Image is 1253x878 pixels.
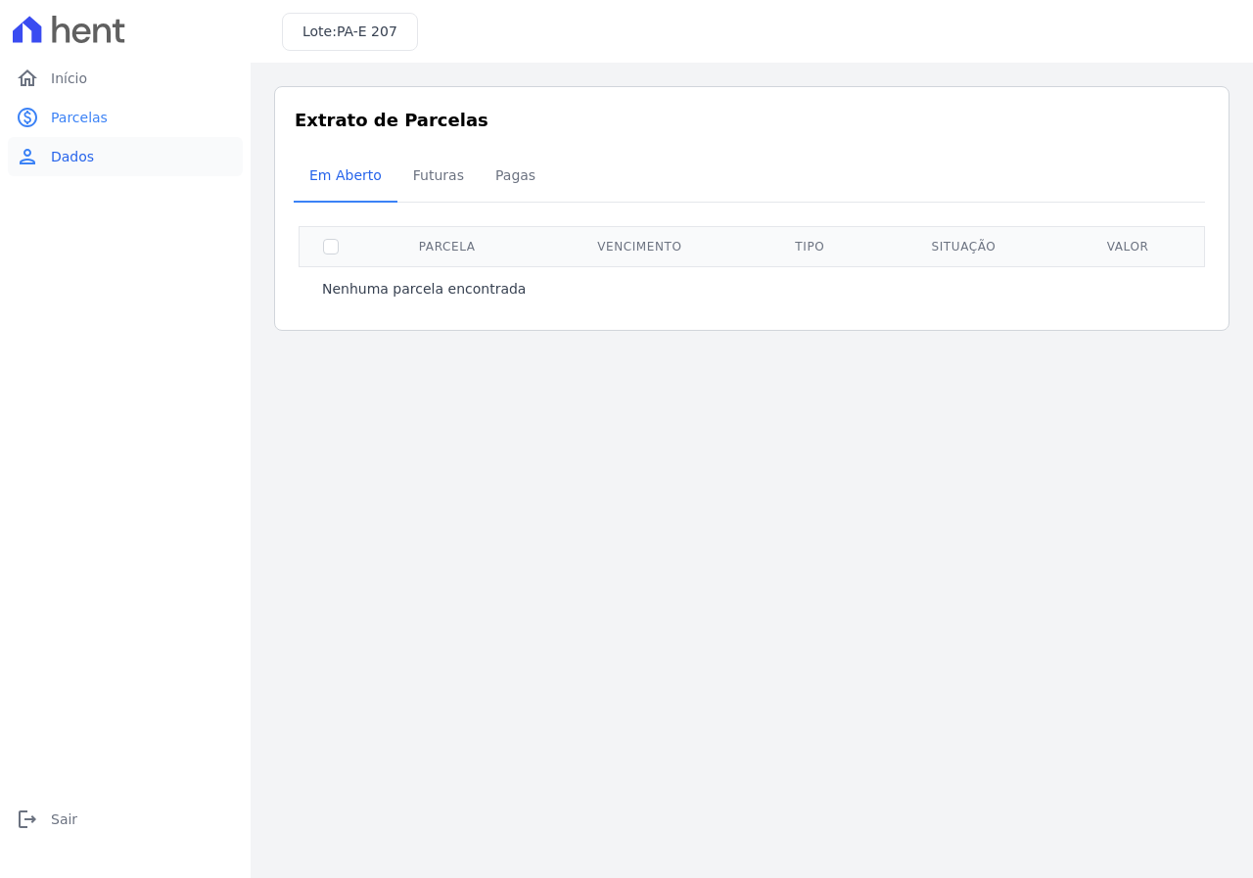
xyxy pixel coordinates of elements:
span: Dados [51,147,94,166]
a: Futuras [397,152,480,203]
a: Pagas [480,152,551,203]
th: Valor [1055,226,1201,266]
i: home [16,67,39,90]
th: Situação [872,226,1055,266]
a: homeInício [8,59,243,98]
span: Em Aberto [298,156,394,195]
span: Pagas [484,156,547,195]
th: Vencimento [532,226,747,266]
span: PA-E 207 [337,23,397,39]
h3: Extrato de Parcelas [295,107,1209,133]
a: personDados [8,137,243,176]
i: person [16,145,39,168]
span: Parcelas [51,108,108,127]
span: Início [51,69,87,88]
p: Nenhuma parcela encontrada [322,279,526,299]
i: paid [16,106,39,129]
th: Parcela [362,226,532,266]
a: paidParcelas [8,98,243,137]
a: logoutSair [8,800,243,839]
a: Em Aberto [294,152,397,203]
h3: Lote: [302,22,397,42]
span: Sair [51,809,77,829]
th: Tipo [747,226,872,266]
span: Futuras [401,156,476,195]
i: logout [16,808,39,831]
